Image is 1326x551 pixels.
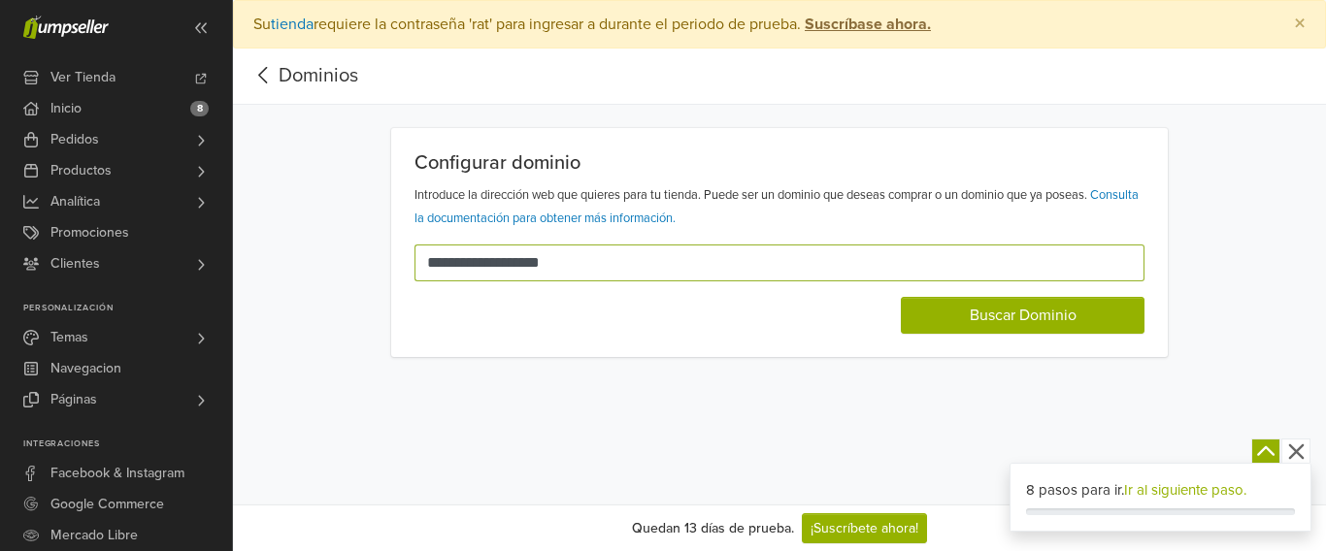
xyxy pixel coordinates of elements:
[50,353,121,384] span: Navegacion
[414,187,1139,226] a: Consulta la documentación para obtener más información.
[190,101,209,116] span: 8
[50,520,138,551] span: Mercado Libre
[50,155,112,186] span: Productos
[271,15,314,34] a: tienda
[50,489,164,520] span: Google Commerce
[279,64,358,87] a: Dominios
[414,187,1139,226] small: Introduce la dirección web que quieres para tu tienda. Puede ser un dominio que deseas comprar o ...
[801,15,931,34] a: Suscríbase ahora.
[50,124,99,155] span: Pedidos
[1026,479,1296,502] div: 8 pasos para ir.
[50,322,88,353] span: Temas
[632,518,794,538] div: Quedan 13 días de prueba.
[50,384,97,415] span: Páginas
[414,151,1144,175] h5: Configurar dominio
[50,186,100,217] span: Analítica
[1124,481,1246,499] a: Ir al siguiente paso.
[50,93,82,124] span: Inicio
[23,438,232,450] p: Integraciones
[1294,10,1306,38] span: ×
[805,15,931,34] strong: Suscríbase ahora.
[1275,1,1325,48] button: Close
[802,513,927,543] a: ¡Suscríbete ahora!
[901,297,1144,334] button: Buscar Dominio
[50,458,184,489] span: Facebook & Instagram
[50,62,116,93] span: Ver Tienda
[50,217,129,248] span: Promociones
[23,303,232,314] p: Personalización
[50,248,100,279] span: Clientes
